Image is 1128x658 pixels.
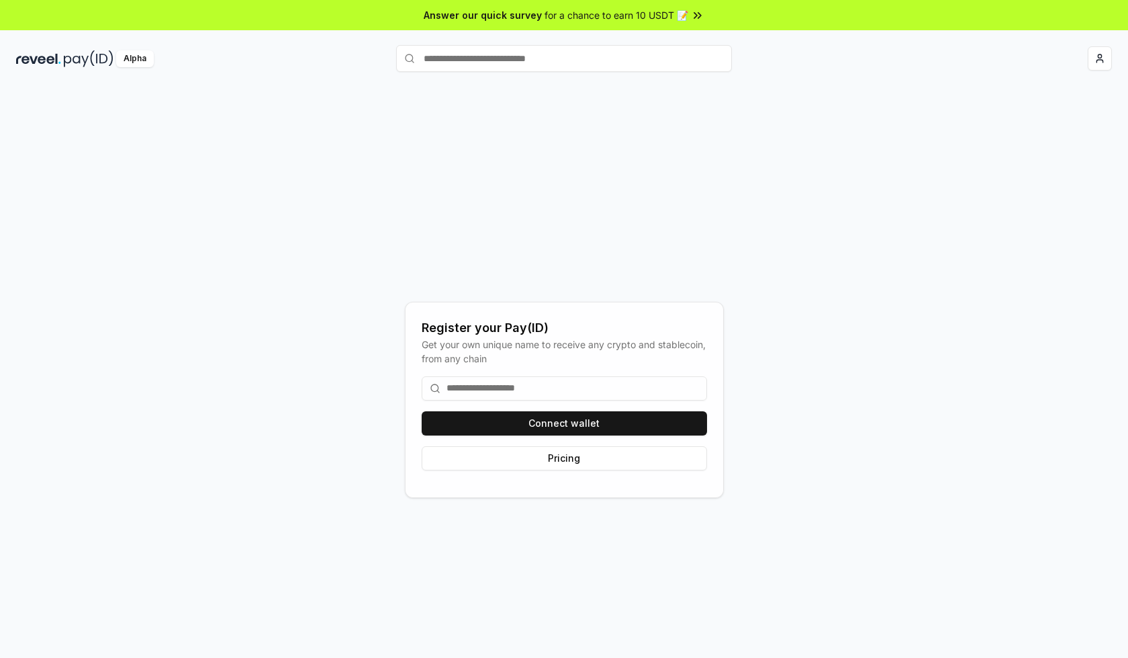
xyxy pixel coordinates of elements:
[16,50,61,67] img: reveel_dark
[64,50,113,67] img: pay_id
[116,50,154,67] div: Alpha
[424,8,542,22] span: Answer our quick survey
[422,446,707,470] button: Pricing
[422,319,707,337] div: Register your Pay(ID)
[422,411,707,436] button: Connect wallet
[422,337,707,366] div: Get your own unique name to receive any crypto and stablecoin, from any chain
[545,8,688,22] span: for a chance to earn 10 USDT 📝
